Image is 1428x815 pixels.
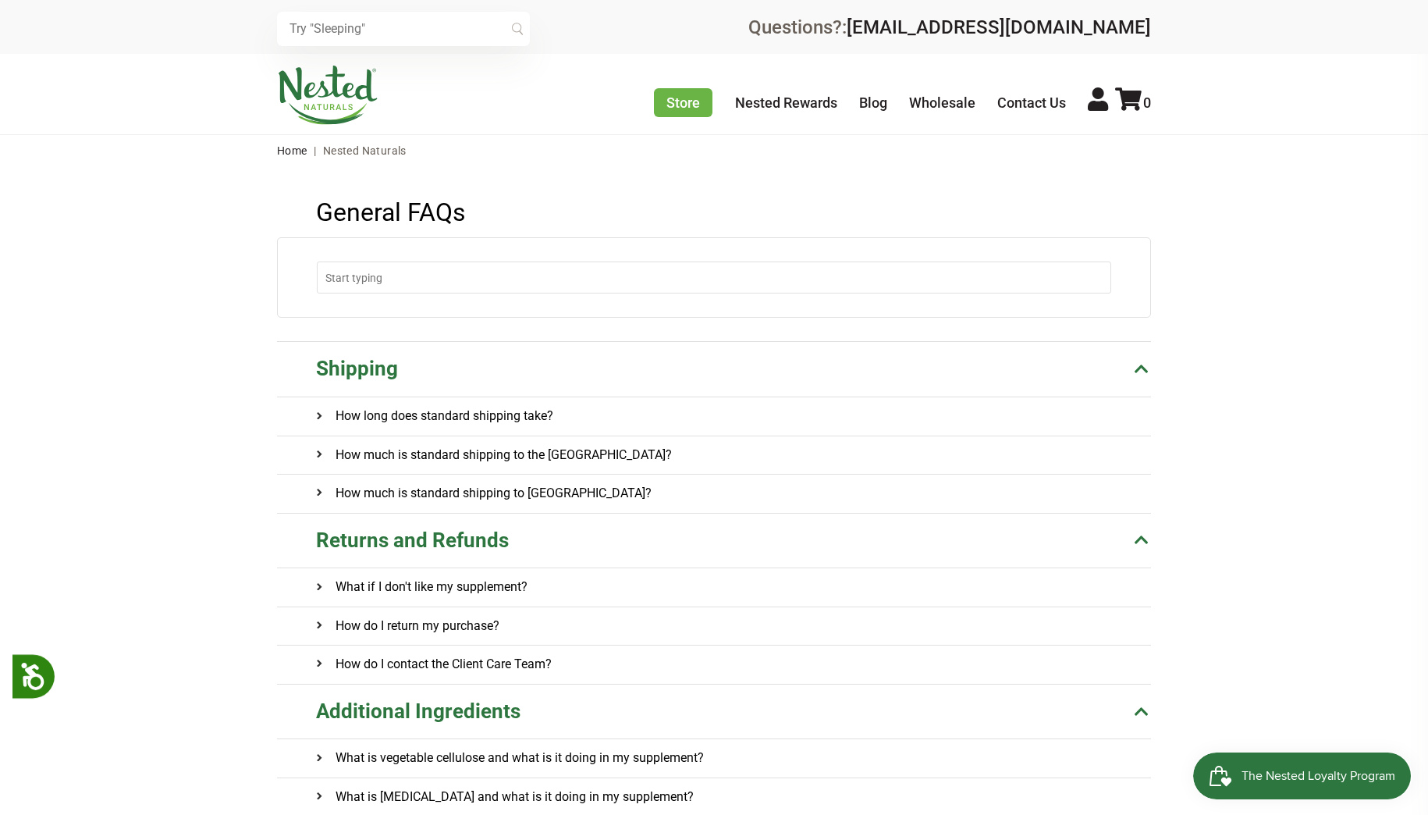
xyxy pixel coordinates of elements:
h4: How do I return my purchase? [316,607,499,645]
h4: How long does standard shipping take? [316,397,553,435]
a: Returns and Refunds [277,514,1151,569]
input: Try "Sleeping" [277,12,530,46]
div: Shipping [316,358,398,381]
h4: What if I don't like my supplement? [316,568,528,606]
a: Store [654,88,712,117]
h4: What is vegetable cellulose and what is it doing in my supplement? [316,739,704,777]
a: How much is standard shipping to the [GEOGRAPHIC_DATA]? [316,436,1151,474]
a: Home [277,144,307,157]
a: How long does standard shipping take? [316,397,1151,435]
div: Questions?: [748,18,1151,37]
img: Nested Naturals [277,66,378,125]
a: How much is standard shipping to [GEOGRAPHIC_DATA]? [316,475,1151,512]
div: Returns and Refunds [316,529,509,553]
nav: breadcrumbs [277,135,1151,166]
a: How do I return my purchase? [316,607,1151,645]
a: 0 [1115,94,1151,111]
a: Contact Us [997,94,1066,111]
span: | [310,144,320,157]
h1: General FAQs [277,198,1151,227]
a: Wholesale [909,94,975,111]
h4: How do I contact the Client Care Team? [316,646,552,683]
span: Nested Naturals [323,144,407,157]
span: 0 [1143,94,1151,111]
h4: How much is standard shipping to [GEOGRAPHIC_DATA]? [316,475,652,512]
a: What is vegetable cellulose and what is it doing in my supplement? [316,739,1151,777]
div: Additional Ingredients [316,700,520,724]
a: Nested Rewards [735,94,837,111]
h4: How much is standard shipping to the [GEOGRAPHIC_DATA]? [316,436,672,474]
a: Shipping [277,342,1151,397]
a: How do I contact the Client Care Team? [316,646,1151,683]
a: Additional Ingredients [277,685,1151,740]
a: [EMAIL_ADDRESS][DOMAIN_NAME] [847,16,1151,38]
input: Start typing [317,262,1111,294]
iframe: Button to open loyalty program pop-up [1193,753,1412,799]
a: Blog [859,94,887,111]
a: What if I don't like my supplement? [316,568,1151,606]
